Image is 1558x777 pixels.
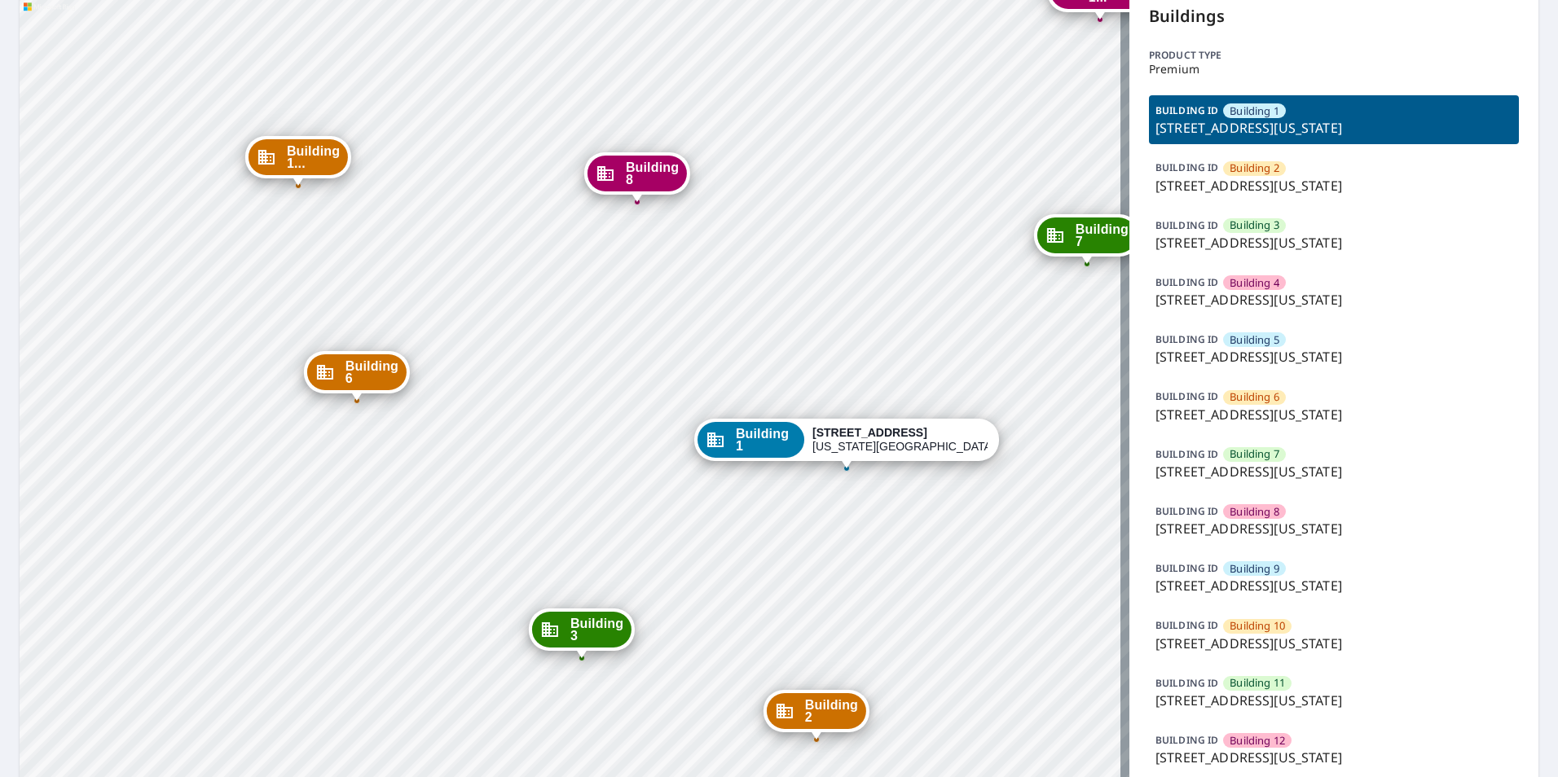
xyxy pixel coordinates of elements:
div: Dropped pin, building Building 1, Commercial property, 1315 e 89th st Kansas City, MO 64131 [694,419,999,469]
span: Building 3 [570,617,623,642]
strong: [STREET_ADDRESS] [812,426,927,439]
span: Building 10 [1230,618,1285,634]
p: BUILDING ID [1155,561,1218,575]
p: [STREET_ADDRESS][US_STATE] [1155,290,1512,309]
p: BUILDING ID [1155,676,1218,690]
p: Premium [1149,63,1519,76]
div: Dropped pin, building Building 3, Commercial property, 1315 e 89th st Kansas City, MO 64131 [529,608,635,659]
p: BUILDING ID [1155,733,1218,747]
p: BUILDING ID [1155,504,1218,518]
div: Dropped pin, building Building 6, Commercial property, 1315 e 89th st Kansas City, MO 64131 [304,351,410,402]
p: BUILDING ID [1155,160,1218,174]
span: Building 6 [345,360,398,384]
span: Building 5 [1230,332,1279,348]
span: Building 1 [1230,103,1279,119]
p: BUILDING ID [1155,275,1218,289]
p: BUILDING ID [1155,103,1218,117]
p: Product type [1149,48,1519,63]
p: BUILDING ID [1155,332,1218,346]
p: [STREET_ADDRESS][US_STATE] [1155,233,1512,252]
span: Building 2 [1230,160,1279,176]
span: Building 3 [1230,217,1279,233]
p: BUILDING ID [1155,447,1218,461]
span: Building 12 [1230,733,1285,748]
p: [STREET_ADDRESS][US_STATE] [1155,347,1512,367]
span: Building 11 [1230,675,1285,691]
p: [STREET_ADDRESS][US_STATE] [1155,576,1512,595]
span: Building 8 [1230,504,1279,520]
span: Building 1 [736,428,796,452]
div: Dropped pin, building Building 7, Commercial property, 1315 e 89th st Kansas City, MO 64131 [1034,214,1140,265]
span: Building 7 [1230,446,1279,462]
p: [STREET_ADDRESS][US_STATE] [1155,176,1512,195]
p: BUILDING ID [1155,389,1218,403]
p: [STREET_ADDRESS][US_STATE] [1155,634,1512,653]
div: Dropped pin, building Building 10, Commercial property, 1315 e 89th st Kansas City, MO 64131 [245,136,351,187]
div: Dropped pin, building Building 2, Commercial property, 1315 e 89th st Kansas City, MO 64131 [764,690,869,740]
p: Buildings [1149,4,1519,29]
span: Building 6 [1230,389,1279,405]
span: Building 7 [1076,223,1129,248]
div: [US_STATE][GEOGRAPHIC_DATA] [812,426,988,454]
span: Building 1... [287,145,340,169]
p: [STREET_ADDRESS][US_STATE] [1155,462,1512,481]
p: [STREET_ADDRESS][US_STATE] [1155,118,1512,138]
span: Building 8 [626,161,679,186]
span: Building 2 [805,699,858,723]
p: [STREET_ADDRESS][US_STATE] [1155,405,1512,424]
p: [STREET_ADDRESS][US_STATE] [1155,691,1512,710]
div: Dropped pin, building Building 8, Commercial property, 1315 e 89th st Kansas City, MO 64131 [584,152,690,203]
p: BUILDING ID [1155,618,1218,632]
p: [STREET_ADDRESS][US_STATE] [1155,519,1512,538]
span: Building 9 [1230,561,1279,577]
span: Building 4 [1230,275,1279,291]
p: BUILDING ID [1155,218,1218,232]
p: [STREET_ADDRESS][US_STATE] [1155,748,1512,767]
